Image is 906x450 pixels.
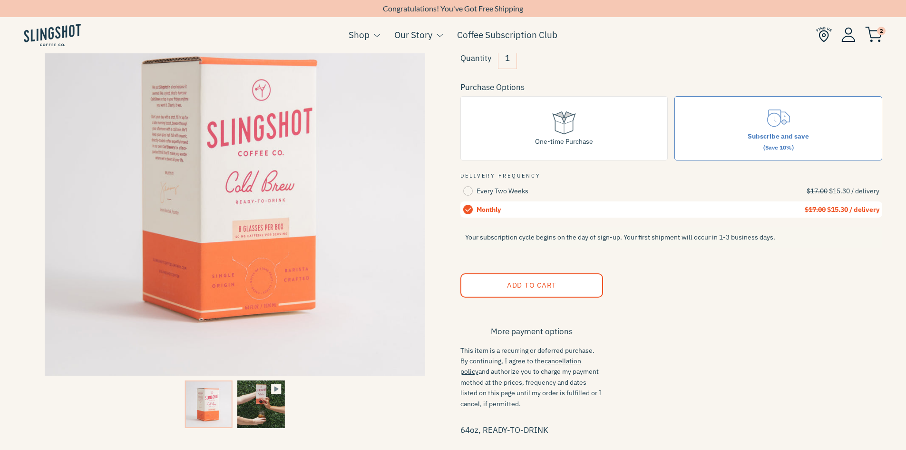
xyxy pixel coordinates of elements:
[394,28,432,42] a: Our Story
[865,27,882,42] img: cart
[855,187,879,195] span: delivery
[185,380,233,428] img: Slingshot Fridge Box 64oz Ready-to-Drink
[460,227,883,247] p: Your subscription cycle begins on the day of sign-up. Your first shipment will occur in 1-3 busin...
[507,280,556,290] span: Add to Cart
[535,136,593,147] div: One-time Purchase
[460,325,603,338] a: More payment options
[460,273,603,298] button: Add to Cart
[851,187,854,195] span: /
[829,187,850,195] span: $15.30
[349,28,370,42] a: Shop
[816,27,832,42] img: Find Us
[807,187,828,195] strike: $17.00
[748,132,809,140] span: Subscribe and save
[854,205,879,214] span: delivery
[477,204,805,215] div: Monthly
[763,144,794,151] span: (Save 10%)
[877,27,886,35] span: 2
[237,380,285,428] img: Slingshot Fridge Box 64oz Ready-to-Drink
[460,53,491,63] label: Quantity
[849,205,852,214] span: /
[460,81,525,94] legend: Purchase Options
[805,205,826,214] strike: $17.00
[827,205,848,214] span: $15.30
[460,172,541,180] legend: Delivery Frequency
[841,27,856,42] img: Account
[477,186,807,196] div: Every Two Weeks
[460,422,883,438] p: 64oz, READY-TO-DRINK
[865,29,882,40] a: 2
[457,28,557,42] a: Coffee Subscription Club
[460,345,603,409] small: This item is a recurring or deferred purchase. By continuing, I agree to the and authorize you to...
